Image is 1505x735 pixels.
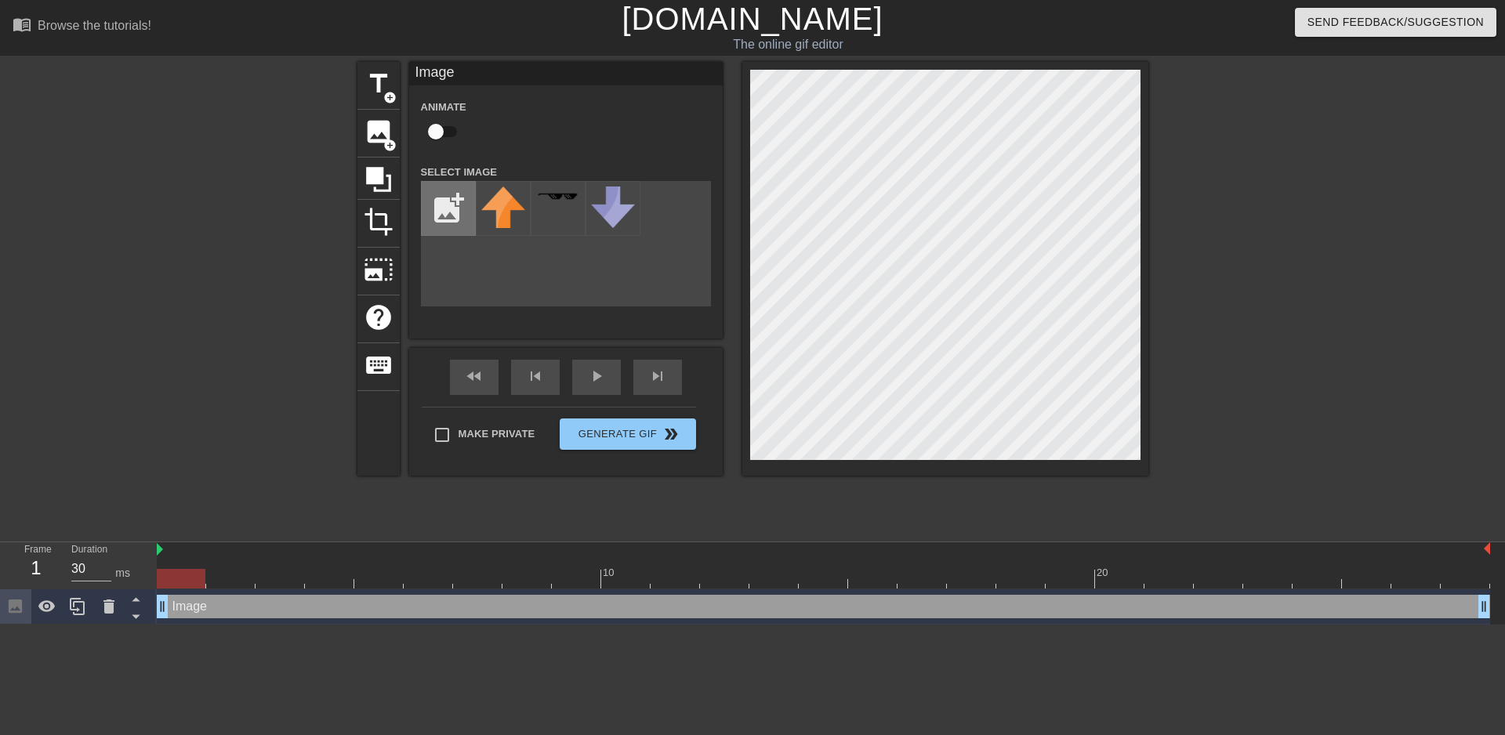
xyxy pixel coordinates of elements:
[536,192,580,201] img: deal-with-it.png
[364,69,393,99] span: title
[603,565,617,581] div: 10
[421,165,498,180] label: Select Image
[115,565,130,581] div: ms
[364,255,393,284] span: photo_size_select_large
[465,367,484,386] span: fast_rewind
[587,367,606,386] span: play_arrow
[364,302,393,332] span: help
[421,100,466,115] label: Animate
[622,2,883,36] a: [DOMAIN_NAME]
[1476,599,1492,614] span: drag_handle
[591,186,635,228] img: downvote.png
[662,425,680,444] span: double_arrow
[364,117,393,147] span: image
[560,418,695,450] button: Generate Gif
[409,62,723,85] div: Image
[13,15,151,39] a: Browse the tutorials!
[1307,13,1484,32] span: Send Feedback/Suggestion
[526,367,545,386] span: skip_previous
[13,15,31,34] span: menu_book
[566,425,689,444] span: Generate Gif
[71,545,107,555] label: Duration
[364,207,393,237] span: crop
[1484,542,1490,555] img: bound-end.png
[459,426,535,442] span: Make Private
[38,19,151,32] div: Browse the tutorials!
[13,542,60,588] div: Frame
[481,186,525,228] img: upvote.png
[383,139,397,152] span: add_circle
[1295,8,1496,37] button: Send Feedback/Suggestion
[154,599,170,614] span: drag_handle
[648,367,667,386] span: skip_next
[364,350,393,380] span: keyboard
[510,35,1067,54] div: The online gif editor
[24,554,48,582] div: 1
[383,91,397,104] span: add_circle
[1097,565,1111,581] div: 20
